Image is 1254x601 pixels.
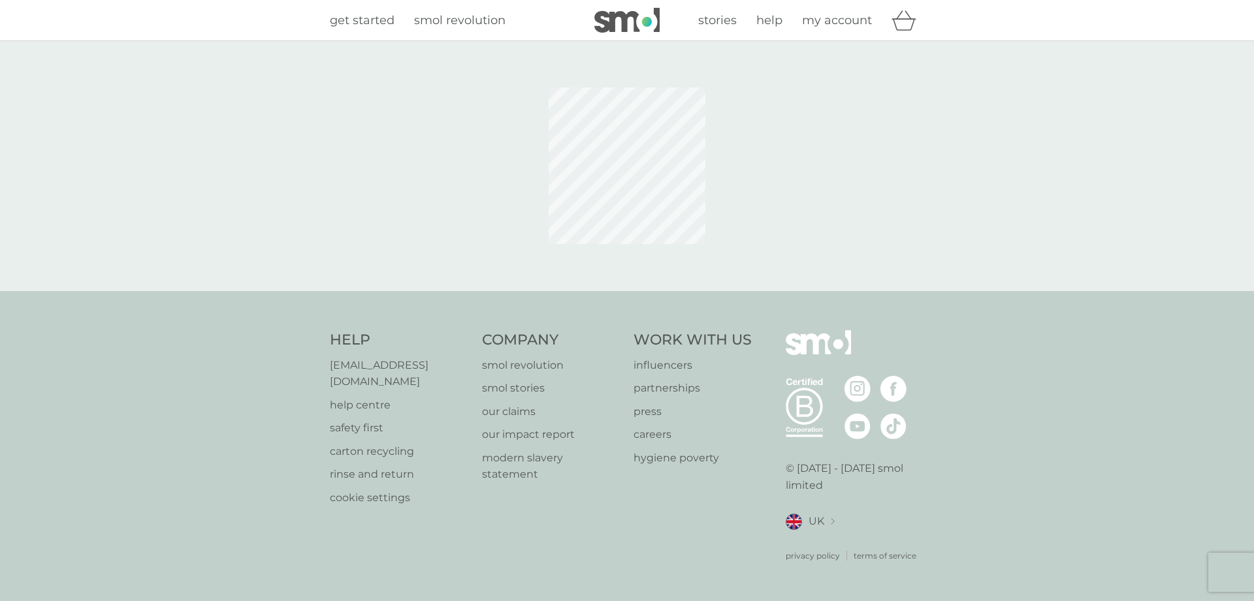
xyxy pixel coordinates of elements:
[330,489,469,506] a: cookie settings
[831,518,835,525] img: select a new location
[634,357,752,374] a: influencers
[880,413,907,439] img: visit the smol Tiktok page
[330,420,469,437] a: safety first
[482,450,621,483] a: modern slavery statement
[482,403,621,420] a: our claims
[414,11,506,30] a: smol revolution
[809,513,824,530] span: UK
[634,380,752,397] a: partnerships
[756,13,782,27] span: help
[330,397,469,414] a: help centre
[634,403,752,420] a: press
[786,330,851,375] img: smol
[802,13,872,27] span: my account
[844,376,871,402] img: visit the smol Instagram page
[844,413,871,439] img: visit the smol Youtube page
[786,549,840,562] a: privacy policy
[482,330,621,350] h4: Company
[880,376,907,402] img: visit the smol Facebook page
[892,7,924,33] div: basket
[634,426,752,443] a: careers
[786,460,925,493] p: © [DATE] - [DATE] smol limited
[330,466,469,483] a: rinse and return
[854,549,916,562] a: terms of service
[786,514,802,530] img: UK flag
[594,8,660,33] img: smol
[482,380,621,397] a: smol stories
[698,11,737,30] a: stories
[330,443,469,460] a: carton recycling
[330,330,469,350] h4: Help
[634,330,752,350] h4: Work With Us
[330,357,469,390] a: [EMAIL_ADDRESS][DOMAIN_NAME]
[698,13,737,27] span: stories
[482,426,621,443] a: our impact report
[330,13,394,27] span: get started
[756,11,782,30] a: help
[414,13,506,27] span: smol revolution
[330,11,394,30] a: get started
[482,357,621,374] a: smol revolution
[634,450,752,467] a: hygiene poverty
[802,11,872,30] a: my account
